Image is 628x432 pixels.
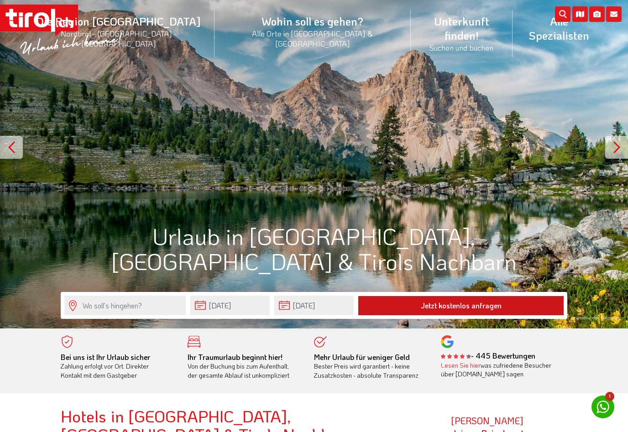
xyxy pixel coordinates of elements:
i: Fotogalerie [589,6,605,22]
input: Wo soll's hingehen? [64,296,186,315]
i: Karte öffnen [572,6,588,22]
div: Zahlung erfolgt vor Ort. Direkter Kontakt mit dem Gastgeber [61,353,174,380]
b: Mehr Urlaub für weniger Geld [314,352,410,362]
a: Alle Spezialisten [513,4,605,52]
i: Kontakt [606,6,622,22]
span: 1 [605,392,614,401]
button: Jetzt kostenlos anfragen [358,296,564,315]
input: Abreise [274,296,354,315]
a: Unterkunft finden!Suchen und buchen [411,4,513,62]
b: - 445 Bewertungen [441,351,535,360]
small: Nordtirol - [GEOGRAPHIC_DATA] - [GEOGRAPHIC_DATA] [34,28,204,48]
a: Lesen Sie hier [441,361,481,370]
div: Von der Buchung bis zum Aufenthalt, der gesamte Ablauf ist unkompliziert [188,353,301,380]
b: Ihr Traumurlaub beginnt hier! [188,352,283,362]
a: 1 [591,396,614,418]
a: Die Region [GEOGRAPHIC_DATA]Nordtirol - [GEOGRAPHIC_DATA] - [GEOGRAPHIC_DATA] [23,4,215,58]
div: was zufriedene Besucher über [DOMAIN_NAME] sagen [441,361,554,379]
small: Alle Orte in [GEOGRAPHIC_DATA] & [GEOGRAPHIC_DATA] [225,28,400,48]
b: Bei uns ist Ihr Urlaub sicher [61,352,150,362]
a: Wohin soll es gehen?Alle Orte in [GEOGRAPHIC_DATA] & [GEOGRAPHIC_DATA] [215,4,411,58]
div: Bester Preis wird garantiert - keine Zusatzkosten - absolute Transparenz [314,353,427,380]
small: Suchen und buchen [422,42,502,52]
input: Anreise [190,296,270,315]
